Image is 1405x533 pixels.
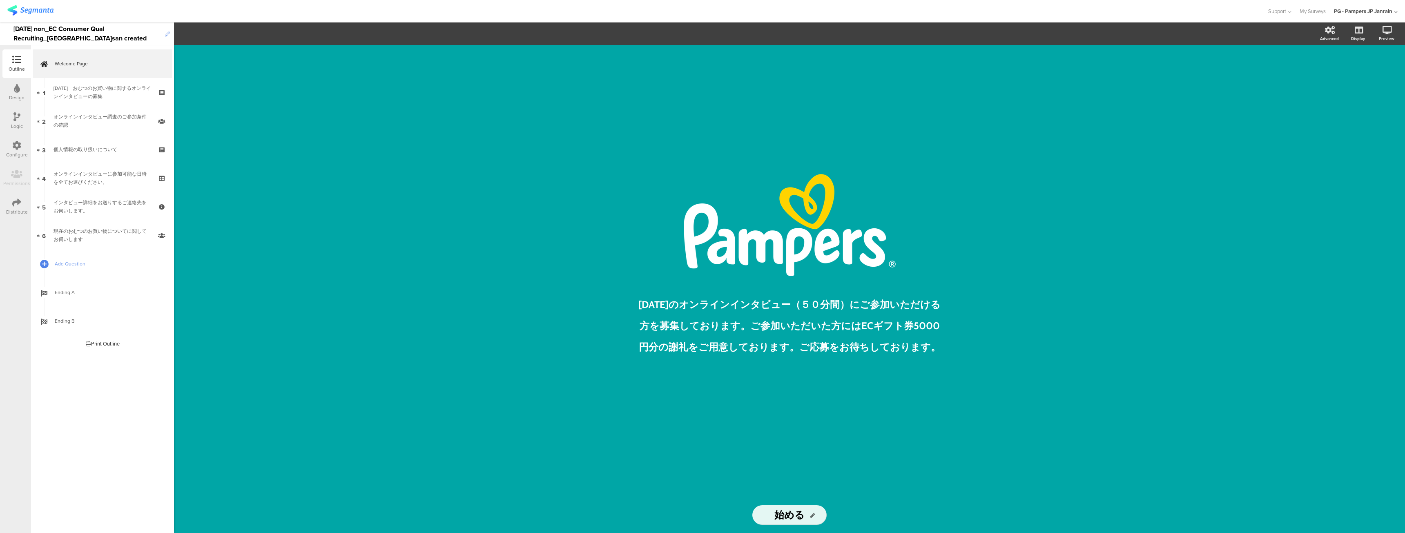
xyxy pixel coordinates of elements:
a: 3 個人情報の取り扱いについて [33,135,172,164]
a: Ending B [33,307,172,335]
div: Print Outline [86,340,120,348]
div: Configure [6,151,28,158]
a: Ending A [33,278,172,307]
span: Ending A [55,288,159,297]
a: 2 オンラインインタビュー調査のご参加条件の確認 [33,107,172,135]
div: Advanced [1320,36,1339,42]
div: インタビュー詳細をお送りするご連絡先をお伺いします。 [54,198,151,215]
div: PG - Pampers JP Janrain [1334,7,1392,15]
span: Support [1268,7,1286,15]
div: 個人情報の取り扱いについて [54,145,151,154]
span: Ending B [55,317,159,325]
a: 6 現在のおむつのお買い物についてに関してお伺いします [33,221,172,250]
span: 1 [43,88,45,97]
span: Welcome Page [55,60,159,68]
a: 5 インタビュー詳細をお送りするご連絡先をお伺いします。 [33,192,172,221]
a: 4 オンラインインタビューに参加可能な日時を全てお選びください。 [33,164,172,192]
span: 4 [42,174,46,183]
a: Welcome Page [33,49,172,78]
div: ５月１６日 おむつのお買い物に関するオンラインインタビューの募集 [54,84,151,100]
span: [DATE]のオンラインインタビュー（５０分間）にご参加いただける方を募集しております。﻿ご参加いただいた方にはECギフト券5000円分の謝礼をご用意しております。﻿ご応募をお待ちしております。 [638,299,941,353]
a: 1 [DATE] おむつのお買い物に関するオンラインインタビューの募集 [33,78,172,107]
span: 3 [42,145,46,154]
input: Start [752,505,827,525]
span: 5 [42,202,46,211]
div: オンラインインタビューに参加可能な日時を全てお選びください。 [54,170,151,186]
div: Outline [9,65,25,73]
span: Add Question [55,260,159,268]
div: Logic [11,123,23,130]
div: Display [1351,36,1365,42]
div: Distribute [6,208,28,216]
span: 2 [42,116,46,125]
span: 6 [42,231,46,240]
div: Design [9,94,25,101]
div: Preview [1379,36,1394,42]
div: オンラインインタビュー調査のご参加条件の確認 [54,113,151,129]
img: segmanta logo [7,5,54,16]
div: 現在のおむつのお買い物についてに関してお伺いします [54,227,151,243]
div: [DATE] non_EC Consumer Qual Recruiting_[GEOGRAPHIC_DATA]san created [13,22,161,45]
